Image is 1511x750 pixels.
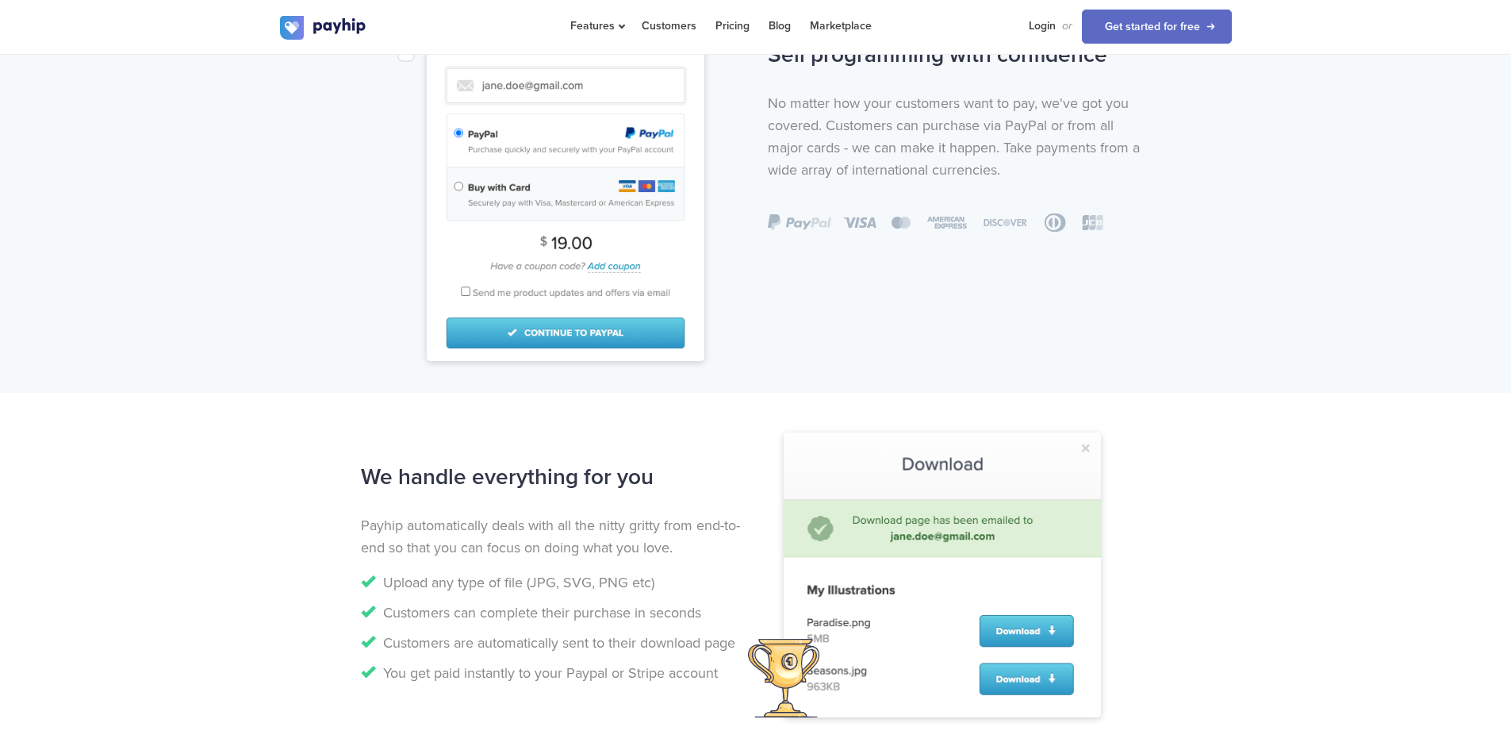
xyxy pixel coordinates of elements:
[570,19,623,33] span: Features
[280,16,367,40] img: logo.svg
[1041,213,1069,233] img: card-5.svg
[361,602,744,624] li: Customers can complete their purchase in seconds
[768,214,831,231] img: paypal.svg
[924,213,970,233] img: card-3.svg
[361,514,744,559] p: Payhip automatically deals with all the nitty gritty from end-to-end so that you can focus on doi...
[361,456,744,498] h2: We handle everything for you
[1080,213,1105,233] img: card-6.svg
[842,213,878,233] img: card-1.svg
[361,632,744,654] li: Customers are automatically sent to their download page
[981,213,1030,233] img: card-4.svg
[361,571,744,594] li: Upload any type of file (JPG, SVG, PNG etc)
[768,34,1151,76] h2: Sell programming with confidence
[889,213,913,233] img: card-2.svg
[784,433,1101,717] img: digital-art-download.png
[361,662,744,684] li: You get paid instantly to your Paypal or Stripe account
[748,639,820,717] img: trophy.svg
[768,92,1151,181] p: No matter how your customers want to pay, we've got you covered. Customers can purchase via PayPa...
[1082,10,1232,44] a: Get started for free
